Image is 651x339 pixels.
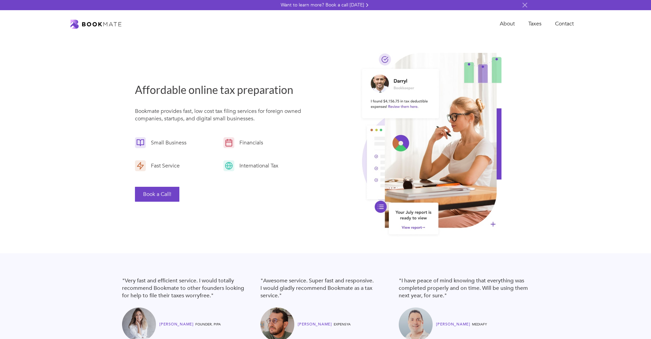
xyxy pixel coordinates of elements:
div: [PERSON_NAME] [159,320,195,328]
p: Bookmate provides fast, low cost tax filing services for foreign owned companies, startups, and d... [135,107,307,126]
blockquote: "I have peace of mind knowing that everything was completed properly and on time. Will be using t... [399,277,529,299]
div: Small Business [146,139,188,146]
div: Financials [234,139,265,146]
div: Fast Service [146,162,181,169]
div: FOUNDER, PIPA [195,320,221,328]
a: Taxes [521,17,548,31]
blockquote: "Very fast and efficient service. I would totally recommend Bookmate to other founders looking fo... [122,277,252,299]
h3: Affordable online tax preparation [135,82,307,97]
a: Want to learn more? Book a call [DATE] [281,2,370,8]
blockquote: "Awesome service. Super fast and responsive. I would gladly recommend Bookmate as a tax service." [260,277,391,299]
div: International Tax [234,162,280,169]
div: Want to learn more? Book a call [DATE] [281,2,364,8]
a: About [493,17,521,31]
div: Expensya [334,320,351,328]
a: Contact [548,17,580,31]
div: MediaFy [472,320,487,328]
div: [PERSON_NAME] [298,320,334,328]
a: home [71,19,121,29]
div: [PERSON_NAME] [436,320,472,328]
button: Book a Call! [135,187,179,202]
